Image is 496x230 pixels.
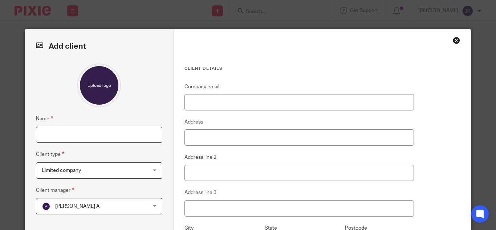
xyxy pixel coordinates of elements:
[36,114,53,123] label: Name
[453,37,460,44] div: Close this dialog window
[42,168,81,173] span: Limited company
[55,204,99,209] span: [PERSON_NAME] A
[184,154,216,161] label: Address line 2
[36,186,74,194] label: Client manager
[184,189,216,196] label: Address line 3
[184,118,203,126] label: Address
[184,83,219,90] label: Company email
[36,40,162,53] h2: Add client
[36,150,64,158] label: Client type
[184,66,414,72] h3: Client details
[42,202,50,211] img: svg%3E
